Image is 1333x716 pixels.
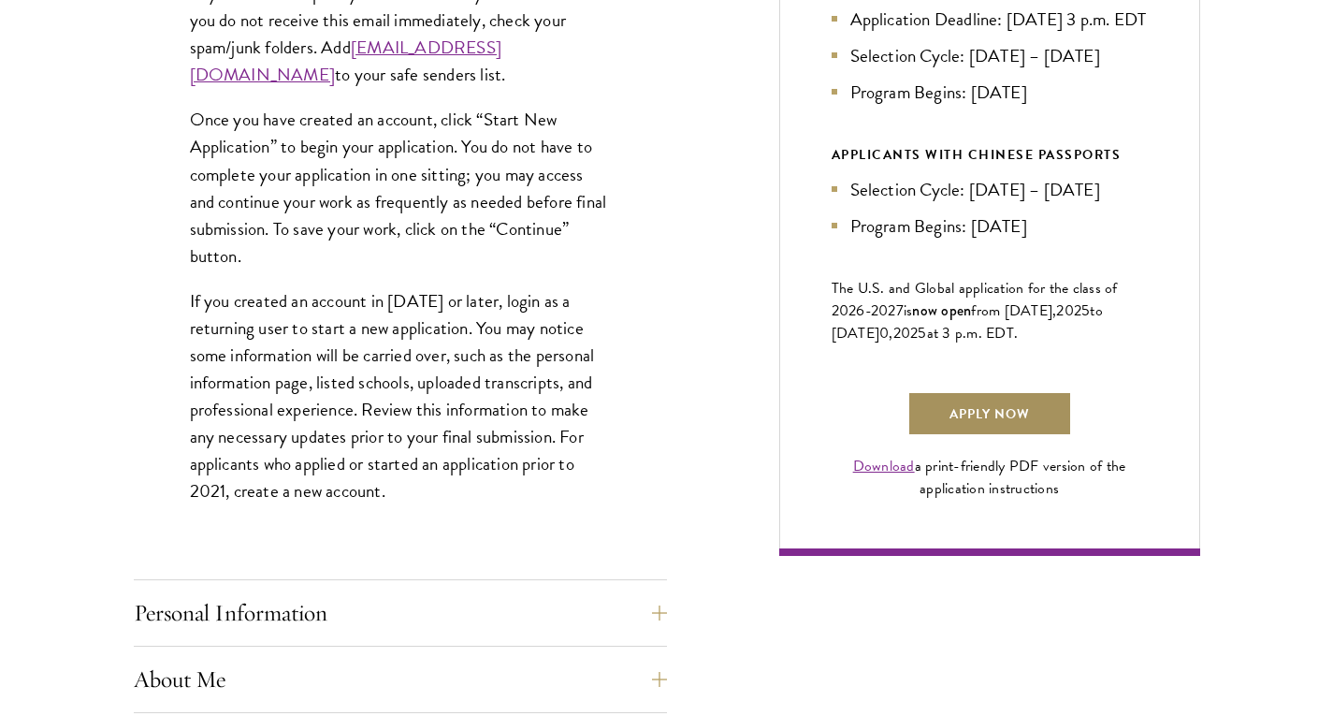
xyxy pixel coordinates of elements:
[832,212,1148,240] li: Program Begins: [DATE]
[134,591,667,636] button: Personal Information
[907,391,1072,436] a: Apply Now
[889,322,892,344] span: ,
[1081,300,1090,322] span: 5
[832,143,1148,167] div: APPLICANTS WITH CHINESE PASSPORTS
[1056,300,1081,322] span: 202
[832,6,1148,33] li: Application Deadline: [DATE] 3 p.m. EDT
[832,176,1148,203] li: Selection Cycle: [DATE] – [DATE]
[832,42,1148,69] li: Selection Cycle: [DATE] – [DATE]
[918,322,926,344] span: 5
[893,322,919,344] span: 202
[865,300,896,322] span: -202
[971,300,1056,322] span: from [DATE],
[832,300,1103,344] span: to [DATE]
[912,300,971,321] span: now open
[190,34,501,88] a: [EMAIL_ADDRESS][DOMAIN_NAME]
[856,300,864,322] span: 6
[134,657,667,702] button: About Me
[832,277,1118,322] span: The U.S. and Global application for the class of 202
[879,322,889,344] span: 0
[896,300,904,322] span: 7
[832,79,1148,106] li: Program Begins: [DATE]
[832,455,1148,500] div: a print-friendly PDF version of the application instructions
[927,322,1019,344] span: at 3 p.m. EDT.
[190,106,611,269] p: Once you have created an account, click “Start New Application” to begin your application. You do...
[190,287,611,505] p: If you created an account in [DATE] or later, login as a returning user to start a new applicatio...
[904,300,913,322] span: is
[853,455,915,477] a: Download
